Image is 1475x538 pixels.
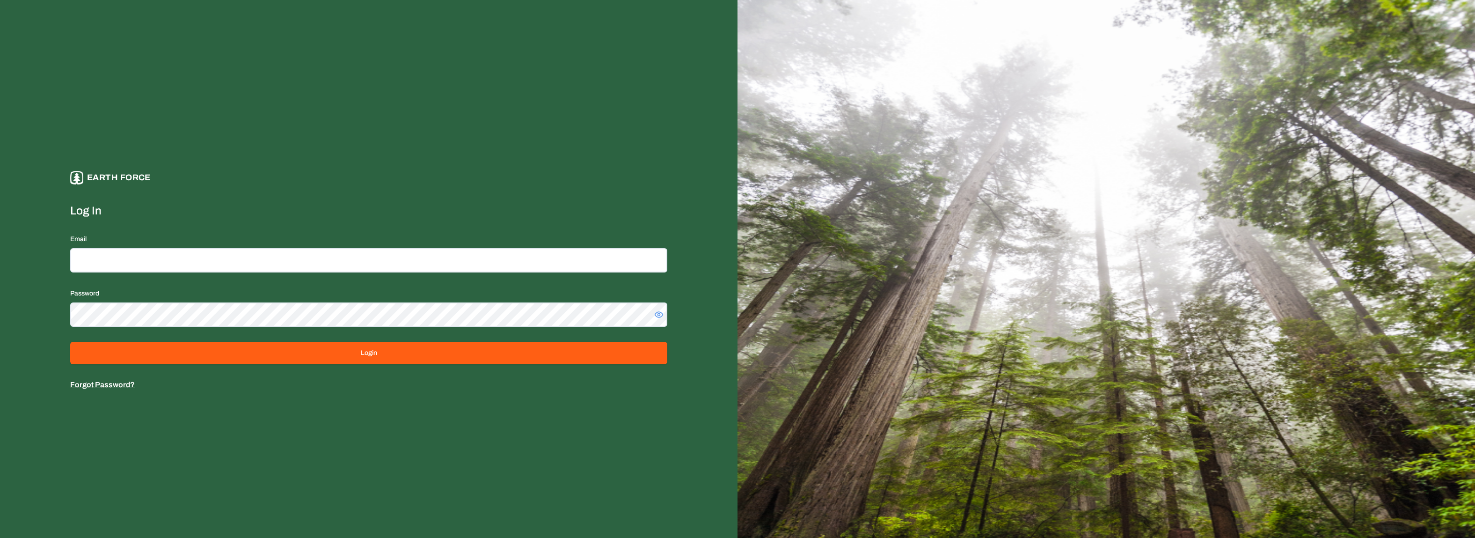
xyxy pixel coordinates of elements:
img: earthforce-logo-white-uG4MPadI.svg [70,171,83,184]
label: Log In [70,203,667,218]
button: Login [70,342,667,364]
label: Password [70,290,99,297]
p: Forgot Password? [70,379,667,391]
label: Email [70,236,87,243]
p: Earth force [87,171,151,184]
